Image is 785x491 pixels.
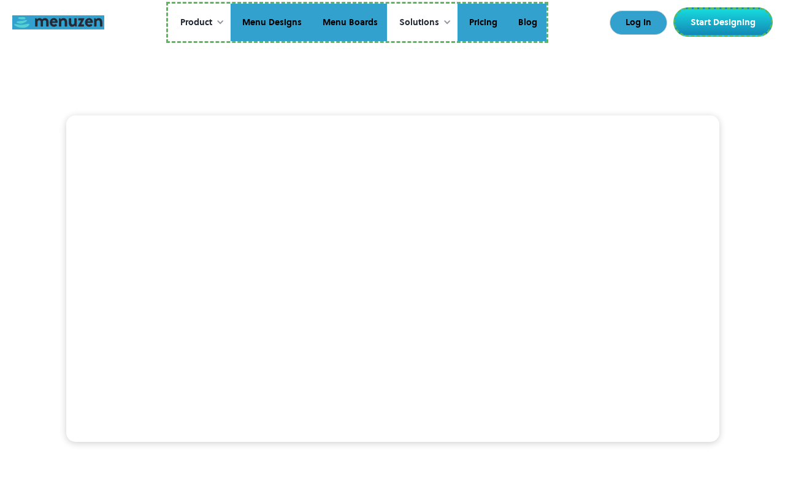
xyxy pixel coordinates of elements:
div: Solutions [399,16,439,29]
a: Pricing [458,4,507,42]
div: Solutions [387,4,458,42]
a: Start Designing [673,7,773,37]
a: Log In [610,10,667,35]
div: Product [180,16,212,29]
a: Menu Designs [231,4,311,42]
div: Product [168,4,231,42]
a: Menu Boards [311,4,387,42]
a: Blog [507,4,546,42]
